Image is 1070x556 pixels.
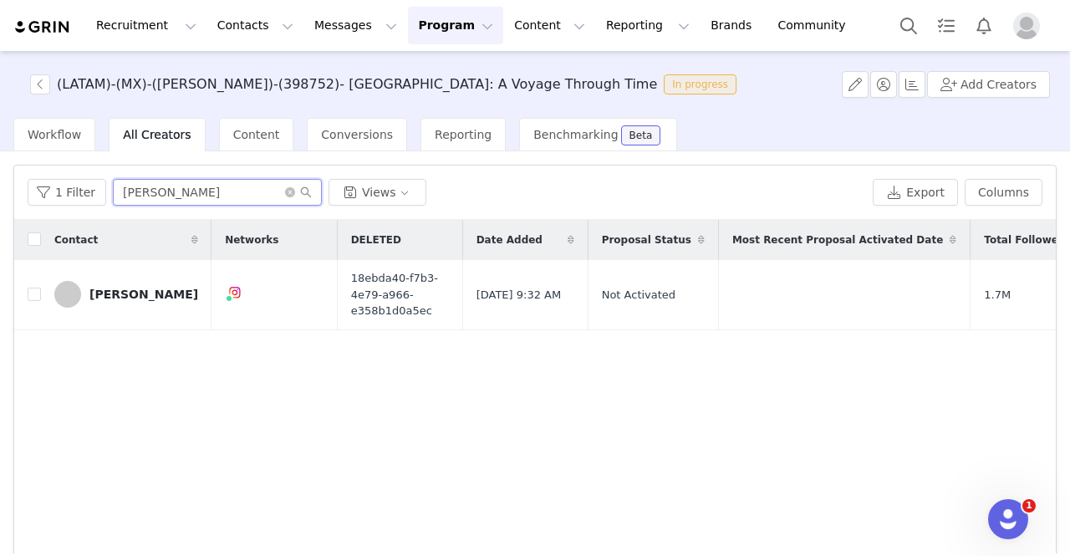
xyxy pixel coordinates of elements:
button: Notifications [966,7,1002,44]
span: Total Followers [984,232,1069,247]
button: Search [890,7,927,44]
button: Views [329,179,426,206]
button: Reporting [596,7,700,44]
span: Contact [54,232,98,247]
div: Beta [629,130,653,140]
span: Workflow [28,128,81,141]
span: In progress [664,74,736,94]
span: Benchmarking [533,128,618,141]
button: 1 Filter [28,179,106,206]
span: Most Recent Proposal Activated Date [732,232,943,247]
a: Community [768,7,864,44]
span: 1 [1022,499,1036,513]
span: [object Object] [30,74,743,94]
button: Program [408,7,503,44]
button: Columns [965,179,1042,206]
span: Proposal Status [602,232,691,247]
button: Recruitment [86,7,206,44]
span: Content [233,128,280,141]
iframe: Intercom live chat [988,499,1028,539]
div: [PERSON_NAME] [89,288,198,301]
span: 18ebda40-f7b3-4e79-a966-e358b1d0a5ec [351,270,449,319]
img: placeholder-profile.jpg [1013,13,1040,39]
span: [DATE] 9:32 AM [476,287,562,304]
span: Networks [225,232,278,247]
span: Reporting [435,128,492,141]
input: Search... [113,179,322,206]
span: All Creators [123,128,191,141]
button: Messages [304,7,407,44]
i: icon: search [300,186,312,198]
button: Add Creators [927,71,1050,98]
span: Not Activated [602,287,675,304]
h3: (LATAM)-(MX)-([PERSON_NAME])-(398752)- [GEOGRAPHIC_DATA]: A Voyage Through Time [57,74,657,94]
button: Content [504,7,595,44]
button: Export [873,179,958,206]
button: Profile [1003,13,1057,39]
a: Tasks [928,7,965,44]
img: instagram.svg [228,286,242,299]
a: Brands [701,7,767,44]
img: grin logo [13,19,72,35]
a: [PERSON_NAME] [54,281,198,308]
i: icon: close-circle [285,187,295,197]
button: Contacts [207,7,303,44]
span: Date Added [476,232,543,247]
span: DELETED [351,232,401,247]
span: Conversions [321,128,393,141]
